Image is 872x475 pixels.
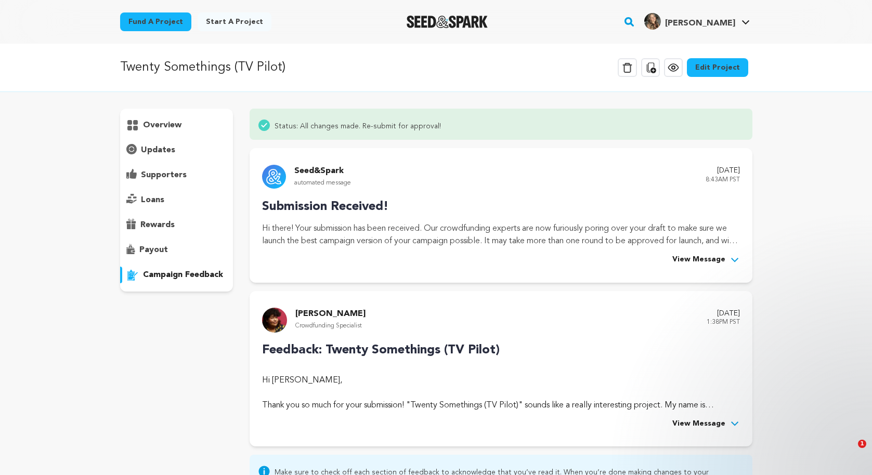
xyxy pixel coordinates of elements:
[295,320,366,332] p: Crowdfunding Specialist
[275,119,441,131] span: Status: All changes made. Re-submit for approval!
[140,219,175,231] p: rewards
[706,165,740,177] p: [DATE]
[295,308,366,320] p: [PERSON_NAME]
[262,374,739,412] div: Hi [PERSON_NAME], Thank you so much for your submission! "Twenty Somethings (TV Pilot)" sounds li...
[407,16,488,28] a: Seed&Spark Homepage
[120,217,233,233] button: rewards
[262,341,739,360] p: Feedback: Twenty Somethings (TV Pilot)
[642,11,752,30] a: Bianca R.'s Profile
[672,254,740,266] button: View Message
[120,267,233,283] button: campaign feedback
[706,174,740,186] p: 8:43AM PST
[120,167,233,183] button: supporters
[687,58,748,77] a: Edit Project
[642,11,752,33] span: Bianca R.'s Profile
[141,169,187,181] p: supporters
[644,13,661,30] img: 23614e14414220ff.png
[644,13,735,30] div: Bianca R.'s Profile
[141,144,175,156] p: updates
[294,177,351,189] p: automated message
[262,308,287,333] img: 9732bf93d350c959.jpg
[407,16,488,28] img: Seed&Spark Logo Dark Mode
[707,308,740,320] p: [DATE]
[120,242,233,258] button: payout
[707,316,740,328] p: 1:38PM PST
[120,12,191,31] a: Fund a project
[143,119,181,131] p: overview
[141,194,164,206] p: loans
[262,197,739,216] p: Submission Received!
[294,165,351,177] p: Seed&Spark
[139,244,168,256] p: payout
[665,19,735,28] span: [PERSON_NAME]
[858,440,866,448] span: 1
[837,440,862,465] iframe: Intercom live chat
[120,58,285,77] p: Twenty Somethings (TV Pilot)
[120,117,233,134] button: overview
[198,12,271,31] a: Start a project
[143,269,223,281] p: campaign feedback
[120,142,233,159] button: updates
[672,254,725,266] span: View Message
[262,222,739,247] p: Hi there! Your submission has been received. Our crowdfunding experts are now furiously poring ov...
[120,192,233,208] button: loans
